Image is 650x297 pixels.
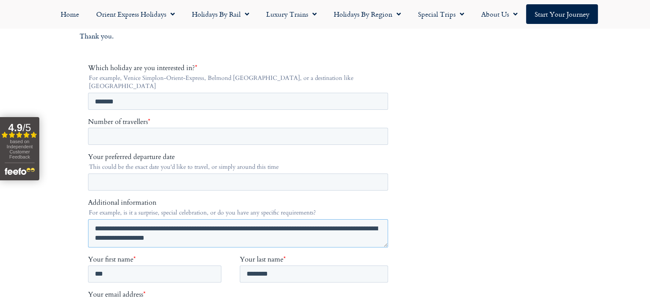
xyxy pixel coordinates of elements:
[4,4,646,24] nav: Menu
[409,4,473,24] a: Special Trips
[473,4,526,24] a: About Us
[79,31,400,42] p: Thank you.
[152,191,195,200] span: Your last name
[526,4,598,24] a: Start your Journey
[258,4,325,24] a: Luxury Trains
[325,4,409,24] a: Holidays by Region
[52,4,88,24] a: Home
[183,4,258,24] a: Holidays by Rail
[88,4,183,24] a: Orient Express Holidays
